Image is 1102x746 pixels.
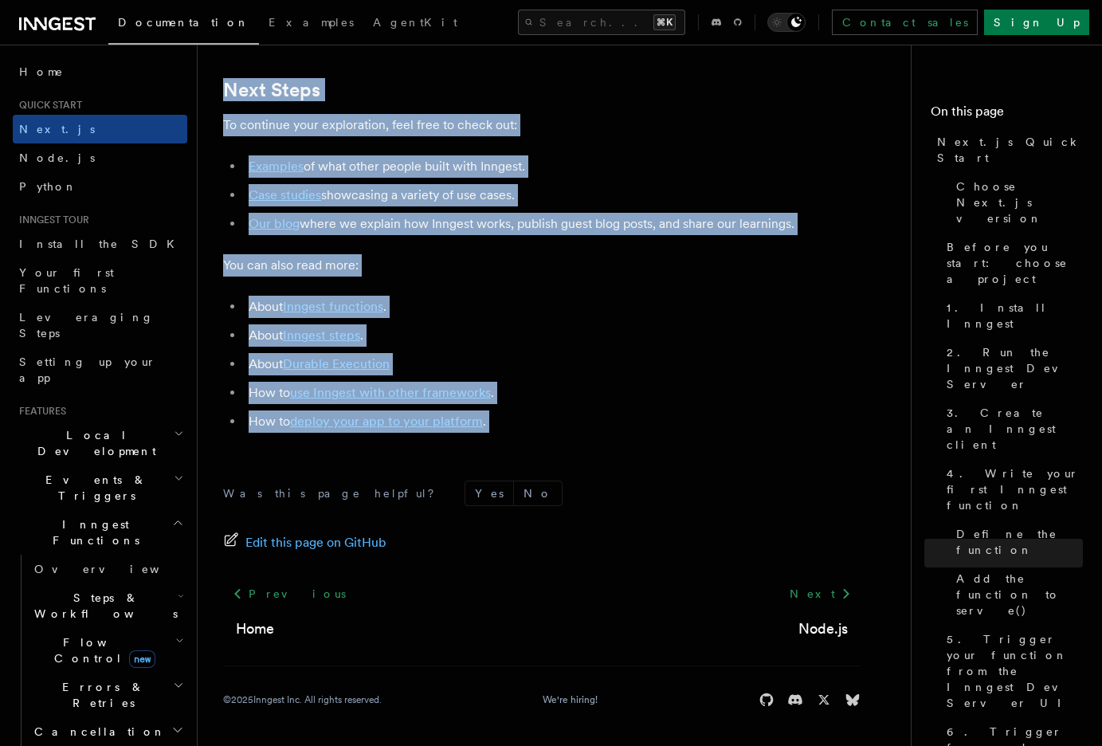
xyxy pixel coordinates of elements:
[244,410,861,433] li: How to .
[13,472,174,504] span: Events & Triggers
[223,485,445,501] p: Was this page helpful?
[244,155,861,178] li: of what other people built with Inngest.
[950,520,1083,564] a: Define the function
[956,526,1083,558] span: Define the function
[259,5,363,43] a: Examples
[940,233,1083,293] a: Before you start: choose a project
[19,64,64,80] span: Home
[19,266,114,295] span: Your first Functions
[518,10,685,35] button: Search...⌘K
[13,115,187,143] a: Next.js
[931,102,1083,128] h4: On this page
[543,693,598,706] a: We're hiring!
[290,385,491,400] a: use Inngest with other frameworks
[249,159,304,174] a: Examples
[223,579,355,608] a: Previous
[947,239,1083,287] span: Before you start: choose a project
[244,296,861,318] li: About .
[223,693,382,706] div: © 2025 Inngest Inc. All rights reserved.
[19,355,156,384] span: Setting up your app
[13,303,187,347] a: Leveraging Steps
[223,114,861,136] p: To continue your exploration, feel free to check out:
[363,5,467,43] a: AgentKit
[13,347,187,392] a: Setting up your app
[13,465,187,510] button: Events & Triggers
[373,16,457,29] span: AgentKit
[283,356,390,371] a: Durable Execution
[950,564,1083,625] a: Add the function to serve()
[19,311,154,340] span: Leveraging Steps
[245,532,386,554] span: Edit this page on GitHub
[244,184,861,206] li: showcasing a variety of use cases.
[940,399,1083,459] a: 3. Create an Inngest client
[940,459,1083,520] a: 4. Write your first Inngest function
[28,717,187,746] button: Cancellation
[290,414,483,429] a: deploy your app to your platform
[653,14,676,30] kbd: ⌘K
[223,79,320,101] a: Next Steps
[947,405,1083,453] span: 3. Create an Inngest client
[984,10,1089,35] a: Sign Up
[13,258,187,303] a: Your first Functions
[19,238,184,250] span: Install the SDK
[236,618,274,640] a: Home
[947,344,1083,392] span: 2. Run the Inngest Dev Server
[13,516,172,548] span: Inngest Functions
[13,214,89,226] span: Inngest tour
[28,555,187,583] a: Overview
[34,563,198,575] span: Overview
[129,650,155,668] span: new
[940,338,1083,399] a: 2. Run the Inngest Dev Server
[13,510,187,555] button: Inngest Functions
[28,724,166,740] span: Cancellation
[13,421,187,465] button: Local Development
[249,216,300,231] a: Our blog
[13,172,187,201] a: Python
[19,123,95,135] span: Next.js
[780,579,861,608] a: Next
[937,134,1083,166] span: Next.js Quick Start
[244,382,861,404] li: How to .
[13,57,187,86] a: Home
[244,353,861,375] li: About
[269,16,354,29] span: Examples
[249,187,321,202] a: Case studies
[13,99,82,112] span: Quick start
[13,427,174,459] span: Local Development
[13,143,187,172] a: Node.js
[465,481,513,505] button: Yes
[223,254,861,277] p: You can also read more:
[244,213,861,235] li: where we explain how Inngest works, publish guest blog posts, and share our learnings.
[28,590,178,622] span: Steps & Workflows
[28,679,173,711] span: Errors & Retries
[283,328,360,343] a: Inngest steps
[108,5,259,45] a: Documentation
[832,10,978,35] a: Contact sales
[28,634,175,666] span: Flow Control
[13,405,66,418] span: Features
[940,625,1083,717] a: 5. Trigger your function from the Inngest Dev Server UI
[767,13,806,32] button: Toggle dark mode
[19,151,95,164] span: Node.js
[28,628,187,673] button: Flow Controlnew
[947,300,1083,332] span: 1. Install Inngest
[940,293,1083,338] a: 1. Install Inngest
[514,481,562,505] button: No
[28,673,187,717] button: Errors & Retries
[947,465,1083,513] span: 4. Write your first Inngest function
[28,583,187,628] button: Steps & Workflows
[223,532,386,554] a: Edit this page on GitHub
[283,299,383,314] a: Inngest functions
[956,179,1083,226] span: Choose Next.js version
[950,172,1083,233] a: Choose Next.js version
[118,16,249,29] span: Documentation
[956,571,1083,618] span: Add the function to serve()
[798,618,848,640] a: Node.js
[19,180,77,193] span: Python
[13,230,187,258] a: Install the SDK
[947,631,1083,711] span: 5. Trigger your function from the Inngest Dev Server UI
[931,128,1083,172] a: Next.js Quick Start
[244,324,861,347] li: About .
